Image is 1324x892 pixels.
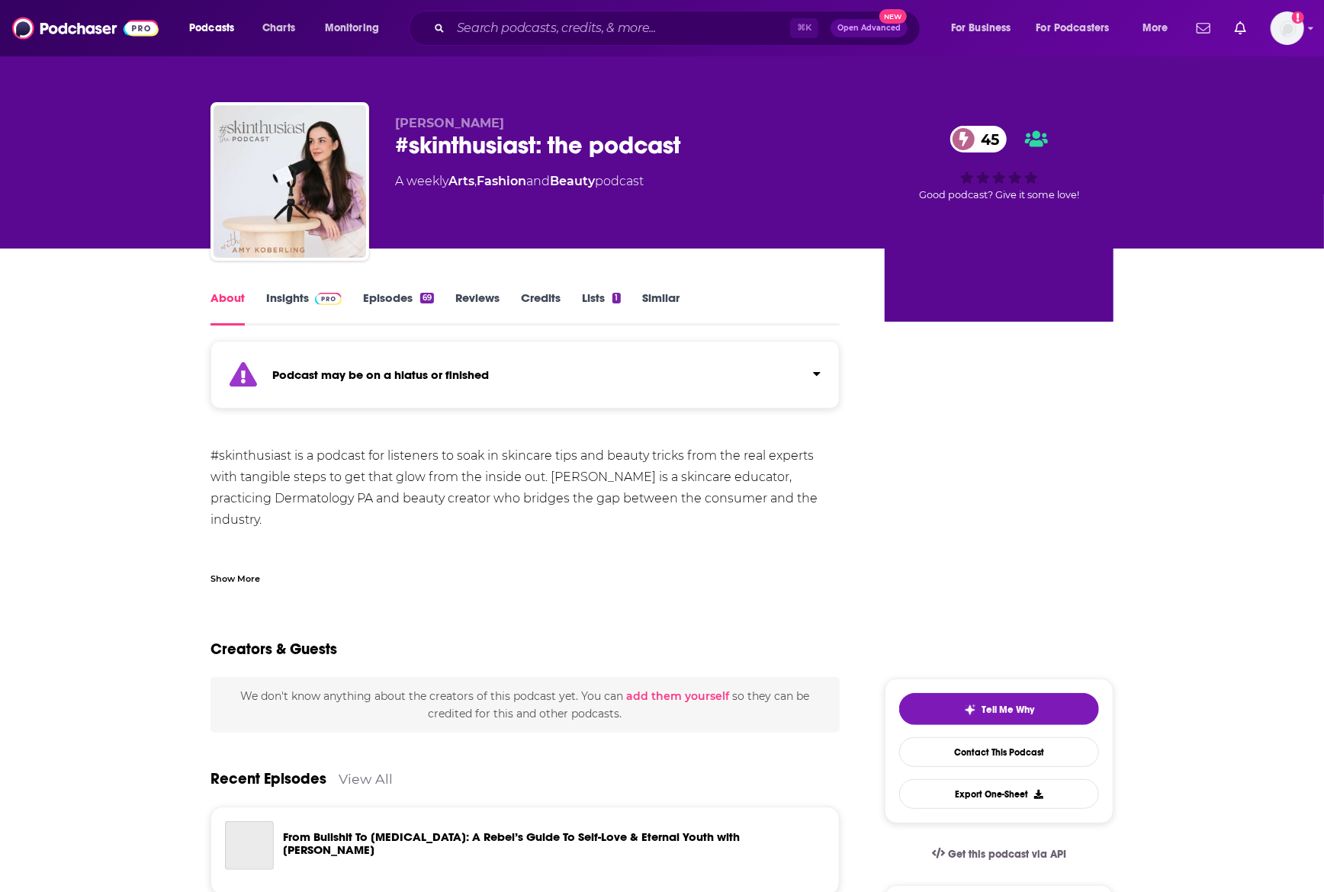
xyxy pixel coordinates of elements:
div: 1 [612,293,620,303]
span: New [879,9,907,24]
span: Good podcast? Give it some love! [919,189,1079,201]
section: Click to expand status details [210,350,840,409]
img: User Profile [1271,11,1304,45]
a: Show notifications dropdown [1229,15,1252,41]
span: Charts [262,18,295,39]
span: [PERSON_NAME] [395,116,504,130]
span: Podcasts [189,18,234,39]
div: A weekly podcast [395,172,644,191]
button: open menu [314,16,399,40]
strong: Podcast may be on a hiatus or finished [272,367,489,382]
button: add them yourself [626,690,729,702]
div: 45Good podcast? Give it some love! [885,116,1114,210]
a: Beauty [550,174,595,188]
a: Reviews [455,290,500,326]
button: Open AdvancedNew [831,19,908,37]
span: For Podcasters [1036,18,1110,39]
img: #skinthusiast: the podcast [214,105,366,258]
button: open menu [178,16,254,40]
a: Contact This Podcast [899,737,1099,767]
a: Get this podcast via API [920,836,1078,873]
span: , [474,174,477,188]
span: Open Advanced [837,24,901,32]
div: Search podcasts, credits, & more... [423,11,935,46]
span: We don't know anything about the creators of this podcast yet . You can so they can be credited f... [240,689,809,720]
a: Recent Episodes [210,769,326,788]
span: More [1142,18,1168,39]
a: 45 [950,126,1007,152]
img: Podchaser - Follow, Share and Rate Podcasts [12,14,159,43]
button: Show profile menu [1271,11,1304,45]
button: open menu [940,16,1030,40]
svg: Add a profile image [1292,11,1304,24]
a: Lists1 [582,290,620,326]
span: Logged in as jennevievef [1271,11,1304,45]
a: From Bullshit To Botox: A Rebel’s Guide To Self-Love & Eternal Youth with Sandra Silverman [225,821,274,870]
button: open menu [1132,16,1187,40]
span: 45 [966,126,1007,152]
img: Podchaser Pro [315,293,342,305]
a: Arts [448,174,474,188]
a: Fashion [477,174,526,188]
span: For Business [951,18,1011,39]
span: Tell Me Why [982,704,1035,716]
span: Get this podcast via API [948,848,1066,861]
a: View All [339,771,393,787]
a: Charts [252,16,304,40]
div: #skinthusiast is a podcast for listeners to soak in skincare tips and beauty tricks from the real... [210,445,840,829]
div: 69 [420,293,434,303]
a: Show notifications dropdown [1191,15,1216,41]
h2: Creators & Guests [210,640,337,659]
a: From Bullshit To Botox: A Rebel’s Guide To Self-Love & Eternal Youth with Sandra Silverman [283,829,740,857]
button: open menu [1027,16,1132,40]
button: tell me why sparkleTell Me Why [899,693,1099,725]
img: tell me why sparkle [964,704,976,716]
a: About [210,290,245,326]
a: InsightsPodchaser Pro [266,290,342,326]
a: Episodes69 [363,290,434,326]
span: Monitoring [325,18,379,39]
span: ⌘ K [790,18,818,38]
button: Export One-Sheet [899,779,1099,809]
span: and [526,174,550,188]
a: Credits [521,290,561,326]
a: Similar [642,290,680,326]
input: Search podcasts, credits, & more... [451,16,790,40]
